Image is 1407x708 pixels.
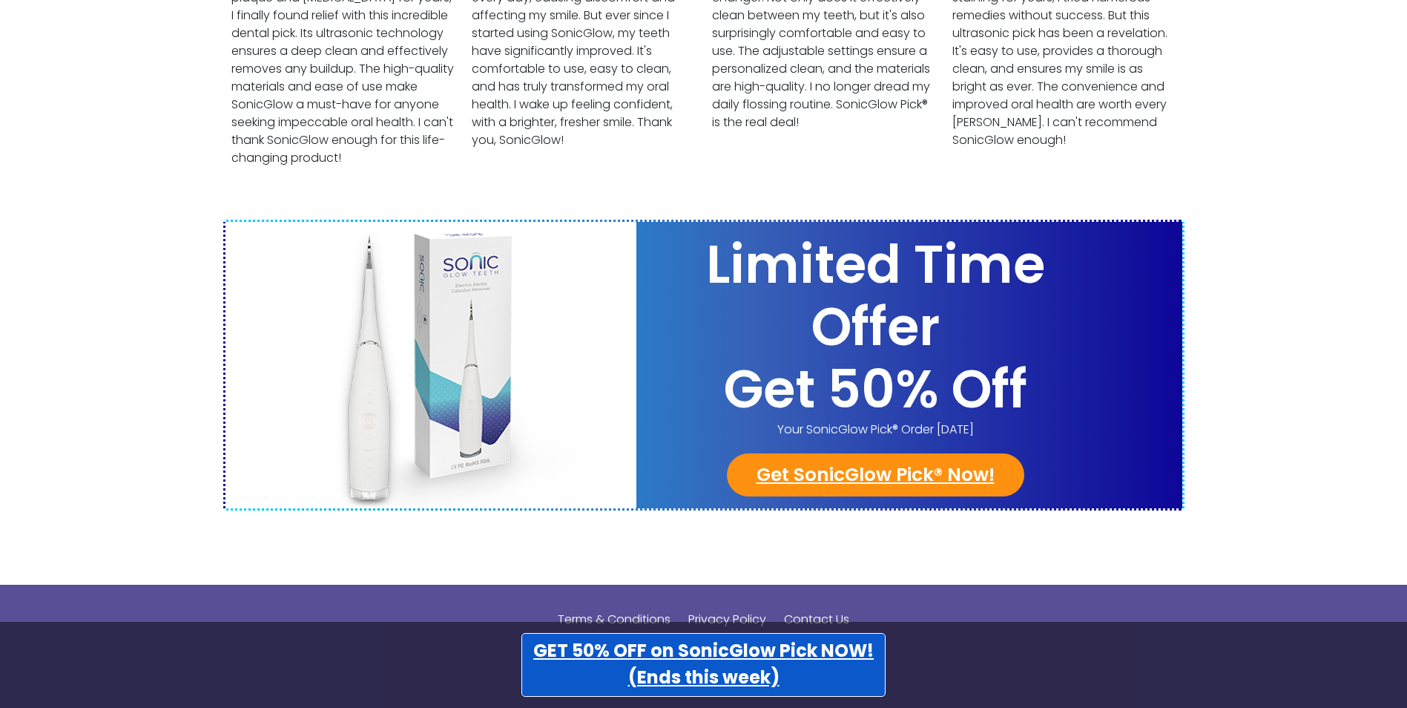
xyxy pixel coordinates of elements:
h2: Get 50% Off [636,358,1115,421]
h2: Limited Time Offer [636,234,1115,358]
span: Your SonicGlow Pick® Order [DATE] [636,421,1115,439]
img: Image [225,222,636,508]
a: Terms & Conditions [550,600,678,647]
a: GET 50% OFF on SonicGlow Pick NOW!(Ends this week) [521,633,886,697]
strong: GET 50% OFF on SonicGlow Pick NOW! (Ends this week) [533,638,874,689]
a: Privacy Policy [681,600,774,647]
a: Get SonicGlow Pick® Now! [727,453,1024,496]
a: Contact Us [777,600,857,647]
